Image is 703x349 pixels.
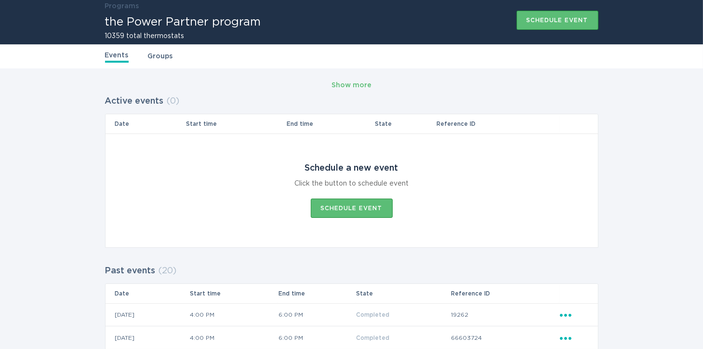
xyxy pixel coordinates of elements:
[294,178,409,189] div: Click the button to schedule event
[186,114,286,134] th: Start time
[105,50,129,63] a: Events
[105,3,139,10] a: Programs
[374,114,436,134] th: State
[105,33,261,40] h2: 10359 total thermostats
[167,97,180,106] span: ( 0 )
[451,303,559,326] td: 19262
[105,262,156,280] h2: Past events
[159,267,177,275] span: ( 20 )
[105,93,164,110] h2: Active events
[106,284,189,303] th: Date
[305,163,398,174] div: Schedule a new event
[106,114,186,134] th: Date
[357,312,390,318] span: Completed
[106,303,189,326] td: [DATE]
[106,284,598,303] tr: Table Headers
[106,114,598,134] tr: Table Headers
[278,303,356,326] td: 6:00 PM
[357,335,390,341] span: Completed
[278,284,356,303] th: End time
[436,114,559,134] th: Reference ID
[189,303,278,326] td: 4:00 PM
[189,284,278,303] th: Start time
[451,284,559,303] th: Reference ID
[332,80,371,91] div: Show more
[560,333,588,343] div: Popover menu
[148,51,173,62] a: Groups
[105,16,261,28] h1: the Power Partner program
[560,309,588,320] div: Popover menu
[332,78,371,93] button: Show more
[527,17,588,23] div: Schedule event
[356,284,451,303] th: State
[286,114,374,134] th: End time
[517,11,598,30] button: Schedule event
[106,303,598,326] tr: 5eb0469ec90e414b82ed18c45bdcfbbc
[321,205,383,211] div: Schedule event
[311,199,393,218] button: Schedule event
